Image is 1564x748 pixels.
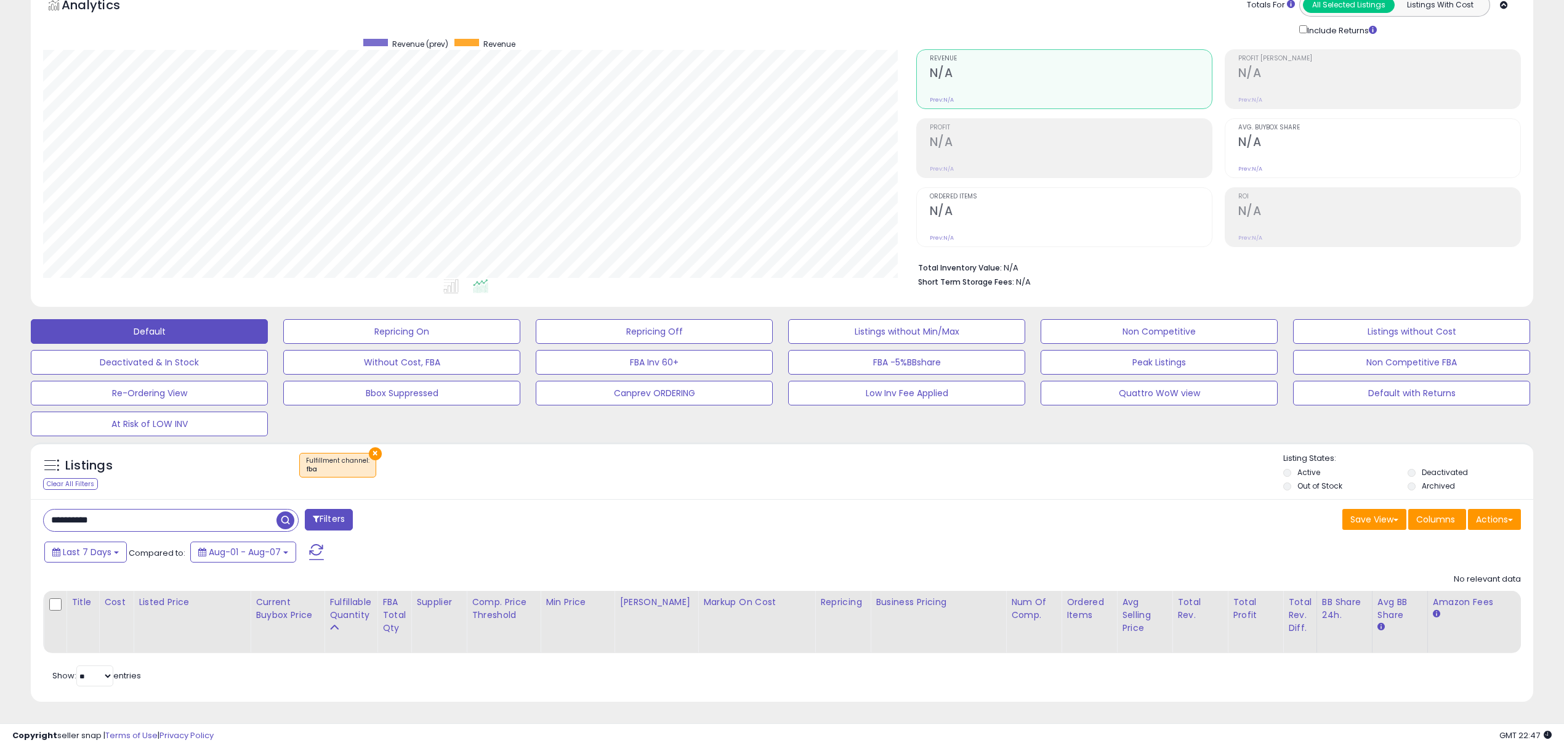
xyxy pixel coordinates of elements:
b: Total Inventory Value: [918,262,1002,273]
button: Repricing On [283,319,520,344]
span: Show: entries [52,670,141,681]
button: Default with Returns [1293,381,1530,405]
small: Prev: N/A [1238,165,1262,173]
button: Non Competitive FBA [1293,350,1530,375]
div: Markup on Cost [703,596,810,609]
small: Prev: N/A [1238,96,1262,104]
div: Supplier [416,596,461,609]
div: FBA Total Qty [382,596,406,635]
div: Fulfillable Quantity [329,596,372,622]
div: Avg Selling Price [1122,596,1167,635]
span: Ordered Items [930,193,1212,200]
button: × [369,447,382,460]
button: Bbox Suppressed [283,381,520,405]
label: Archived [1422,481,1455,491]
label: Deactivated [1422,467,1468,478]
span: 2025-08-15 22:47 GMT [1499,730,1552,741]
button: Canprev ORDERING [536,381,773,405]
div: Min Price [546,596,609,609]
div: seller snap | | [12,730,214,742]
th: The percentage added to the cost of goods (COGS) that forms the calculator for Min & Max prices. [698,591,815,653]
div: Repricing [820,596,865,609]
div: Clear All Filters [43,478,98,490]
button: Listings without Min/Max [788,319,1025,344]
button: Quattro WoW view [1041,381,1278,405]
a: Terms of Use [105,730,158,741]
button: Without Cost, FBA [283,350,520,375]
span: Fulfillment channel : [306,456,369,474]
div: Total Profit [1233,596,1278,622]
span: Columns [1416,513,1455,526]
span: ROI [1238,193,1520,200]
li: N/A [918,259,1512,274]
span: Revenue [483,39,515,49]
div: Listed Price [139,596,245,609]
span: Profit [930,124,1212,131]
small: Prev: N/A [930,234,954,242]
th: CSV column name: cust_attr_1_Supplier [411,591,467,653]
small: Prev: N/A [930,96,954,104]
button: Actions [1468,509,1521,530]
span: Aug-01 - Aug-07 [209,546,281,558]
button: Aug-01 - Aug-07 [190,542,296,563]
h2: N/A [1238,135,1520,152]
div: fba [306,465,369,474]
button: Deactivated & In Stock [31,350,268,375]
div: Avg BB Share [1377,596,1422,622]
span: Avg. Buybox Share [1238,124,1520,131]
button: Listings without Cost [1293,319,1530,344]
h2: N/A [1238,204,1520,221]
button: Filters [305,509,353,531]
div: Comp. Price Threshold [472,596,535,622]
div: Title [71,596,94,609]
button: Columns [1408,509,1466,530]
span: Revenue (prev) [392,39,448,49]
div: Current Buybox Price [256,596,319,622]
b: Short Term Storage Fees: [918,277,1014,287]
button: At Risk of LOW INV [31,412,268,436]
div: Num of Comp. [1011,596,1056,622]
button: Non Competitive [1041,319,1278,344]
p: Listing States: [1283,453,1533,465]
button: Last 7 Days [44,542,127,563]
span: Profit [PERSON_NAME] [1238,55,1520,62]
a: Privacy Policy [159,730,214,741]
span: Revenue [930,55,1212,62]
div: Total Rev. [1177,596,1222,622]
div: [PERSON_NAME] [619,596,693,609]
button: Save View [1342,509,1406,530]
small: Amazon Fees. [1433,609,1440,620]
button: FBA -5%BBshare [788,350,1025,375]
span: Compared to: [129,547,185,559]
button: FBA Inv 60+ [536,350,773,375]
button: Repricing Off [536,319,773,344]
button: Low Inv Fee Applied [788,381,1025,405]
h2: N/A [930,66,1212,83]
h2: N/A [930,135,1212,152]
div: Cost [104,596,128,609]
h2: N/A [1238,66,1520,83]
span: Last 7 Days [63,546,111,558]
small: Prev: N/A [1238,234,1262,242]
div: BB Share 24h. [1322,596,1367,622]
button: Re-Ordering View [31,381,268,405]
h5: Listings [65,457,113,474]
small: Prev: N/A [930,165,954,173]
small: Avg BB Share. [1377,622,1385,633]
button: Peak Listings [1041,350,1278,375]
div: Ordered Items [1066,596,1111,622]
h2: N/A [930,204,1212,221]
div: Amazon Fees [1433,596,1539,609]
button: Default [31,319,268,344]
div: Business Pricing [876,596,1001,609]
div: Include Returns [1290,23,1392,37]
div: No relevant data [1454,574,1521,585]
label: Active [1297,467,1320,478]
span: N/A [1016,276,1031,288]
div: Total Rev. Diff. [1288,596,1312,635]
strong: Copyright [12,730,57,741]
label: Out of Stock [1297,481,1342,491]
